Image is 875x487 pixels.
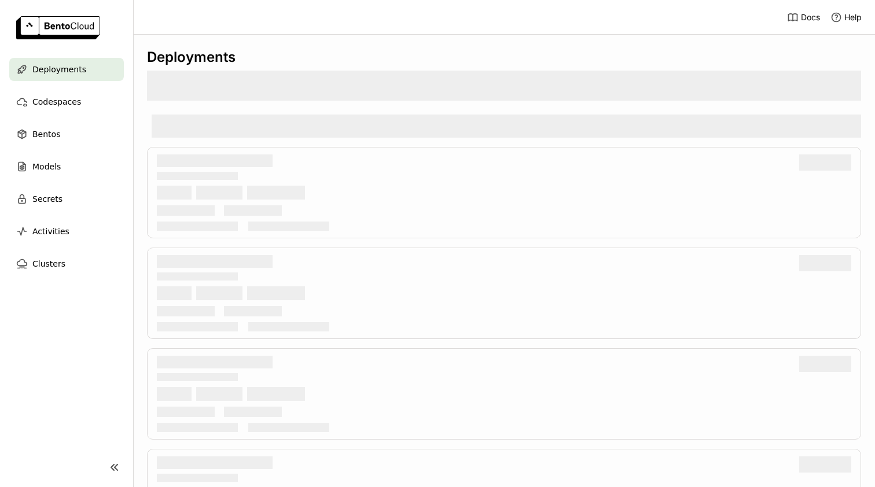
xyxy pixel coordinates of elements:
span: Clusters [32,257,65,271]
span: Secrets [32,192,62,206]
a: Docs [787,12,820,23]
a: Bentos [9,123,124,146]
span: Help [844,12,862,23]
a: Models [9,155,124,178]
span: Docs [801,12,820,23]
span: Codespaces [32,95,81,109]
span: Bentos [32,127,60,141]
img: logo [16,16,100,39]
div: Deployments [147,49,861,66]
div: Help [830,12,862,23]
a: Secrets [9,187,124,211]
span: Activities [32,224,69,238]
span: Deployments [32,62,86,76]
span: Models [32,160,61,174]
a: Activities [9,220,124,243]
a: Clusters [9,252,124,275]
